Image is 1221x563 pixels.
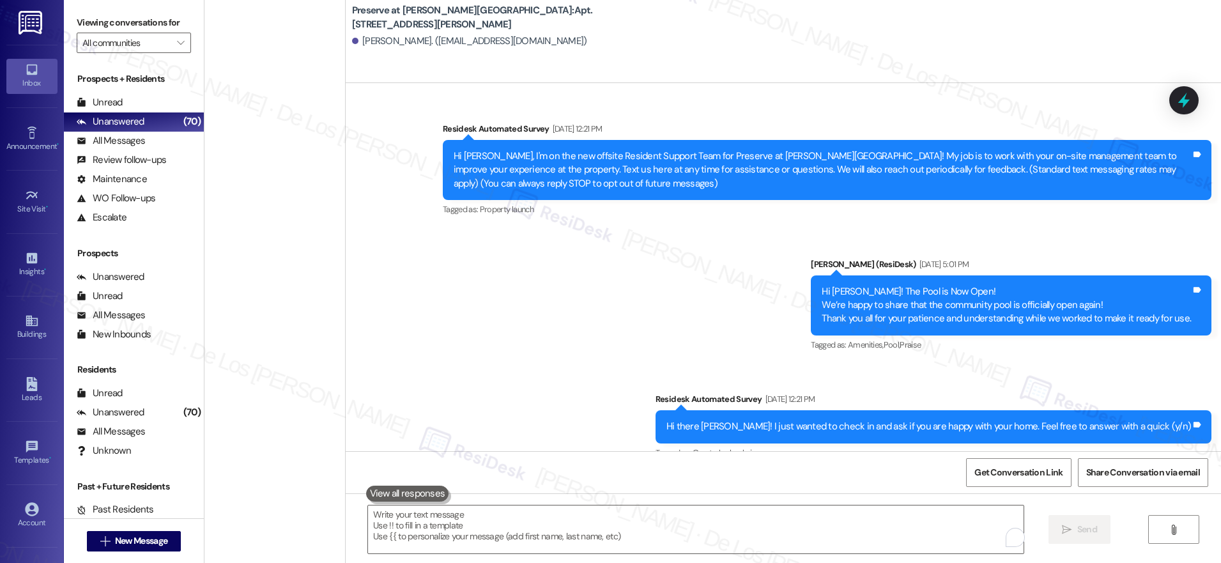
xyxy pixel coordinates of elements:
div: Past + Future Residents [64,480,204,493]
div: Unread [77,289,123,303]
div: Residesk Automated Survey [656,392,1211,410]
span: Amenities , [848,339,884,350]
div: All Messages [77,309,145,322]
span: • [49,454,51,463]
span: Property launch [480,204,534,215]
div: Unanswered [77,406,144,419]
span: Send [1077,523,1097,536]
button: Share Conversation via email [1078,458,1208,487]
div: Escalate [77,211,127,224]
button: Send [1048,515,1110,544]
span: • [46,203,48,212]
div: Review follow-ups [77,153,166,167]
div: Tagged as: [443,200,1211,219]
div: Unread [77,96,123,109]
span: Pool , [884,339,900,350]
a: Site Visit • [6,185,58,219]
div: Residents [64,363,204,376]
span: Share Conversation via email [1086,466,1200,479]
div: Tagged as: [811,335,1211,354]
i:  [1169,525,1178,535]
span: Quarterly check-in [693,447,756,458]
div: (70) [180,403,204,422]
div: (70) [180,112,204,132]
i:  [177,38,184,48]
button: Get Conversation Link [966,458,1071,487]
div: New Inbounds [77,328,151,341]
div: WO Follow-ups [77,192,155,205]
div: Unknown [77,444,131,458]
div: [DATE] 5:01 PM [916,258,969,271]
div: Past Residents [77,503,154,516]
i:  [100,536,110,546]
a: Insights • [6,247,58,282]
span: Praise [900,339,921,350]
i:  [1062,525,1071,535]
span: • [44,265,46,274]
div: Unanswered [77,115,144,128]
div: Hi there [PERSON_NAME]! I just wanted to check in and ask if you are happy with your home. Feel f... [666,420,1191,433]
div: Prospects [64,247,204,260]
div: All Messages [77,425,145,438]
div: Hi [PERSON_NAME]! The Pool is Now Open! We’re happy to share that the community pool is officiall... [822,285,1191,326]
a: Buildings [6,310,58,344]
a: Account [6,498,58,533]
input: All communities [82,33,171,53]
a: Leads [6,373,58,408]
img: ResiDesk Logo [19,11,45,35]
label: Viewing conversations for [77,13,191,33]
div: Hi [PERSON_NAME], I'm on the new offsite Resident Support Team for Preserve at [PERSON_NAME][GEOG... [454,150,1191,190]
div: All Messages [77,134,145,148]
div: [PERSON_NAME]. ([EMAIL_ADDRESS][DOMAIN_NAME]) [352,35,587,48]
div: Tagged as: [656,443,1211,462]
div: Unread [77,387,123,400]
b: Preserve at [PERSON_NAME][GEOGRAPHIC_DATA]: Apt. [STREET_ADDRESS][PERSON_NAME] [352,4,608,31]
span: Get Conversation Link [974,466,1063,479]
a: Templates • [6,436,58,470]
div: Unanswered [77,270,144,284]
div: [PERSON_NAME] (ResiDesk) [811,258,1211,275]
button: New Message [87,531,181,551]
div: [DATE] 12:21 PM [549,122,603,135]
span: • [57,140,59,149]
div: [DATE] 12:21 PM [762,392,815,406]
div: Maintenance [77,173,147,186]
span: New Message [115,534,167,548]
a: Inbox [6,59,58,93]
div: Prospects + Residents [64,72,204,86]
textarea: To enrich screen reader interactions, please activate Accessibility in Grammarly extension settings [368,505,1024,553]
div: Residesk Automated Survey [443,122,1211,140]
